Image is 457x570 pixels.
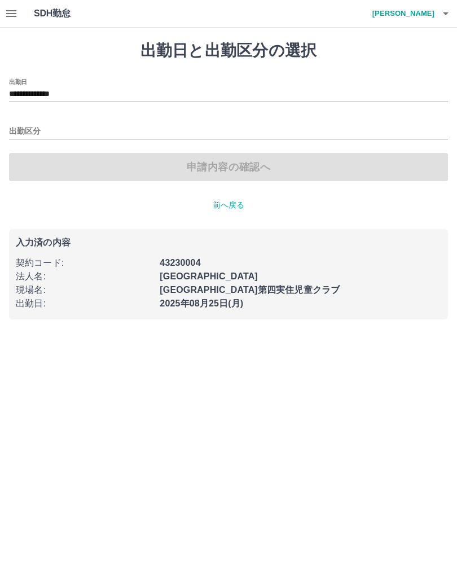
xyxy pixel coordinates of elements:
h1: 出勤日と出勤区分の選択 [9,41,448,60]
p: 前へ戻る [9,199,448,211]
p: 入力済の内容 [16,238,441,247]
b: [GEOGRAPHIC_DATA] [160,271,258,281]
b: [GEOGRAPHIC_DATA]第四実住児童クラブ [160,285,340,295]
b: 43230004 [160,258,200,268]
p: 契約コード : [16,256,153,270]
p: 現場名 : [16,283,153,297]
p: 出勤日 : [16,297,153,310]
p: 法人名 : [16,270,153,283]
b: 2025年08月25日(月) [160,299,243,308]
label: 出勤日 [9,77,27,86]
